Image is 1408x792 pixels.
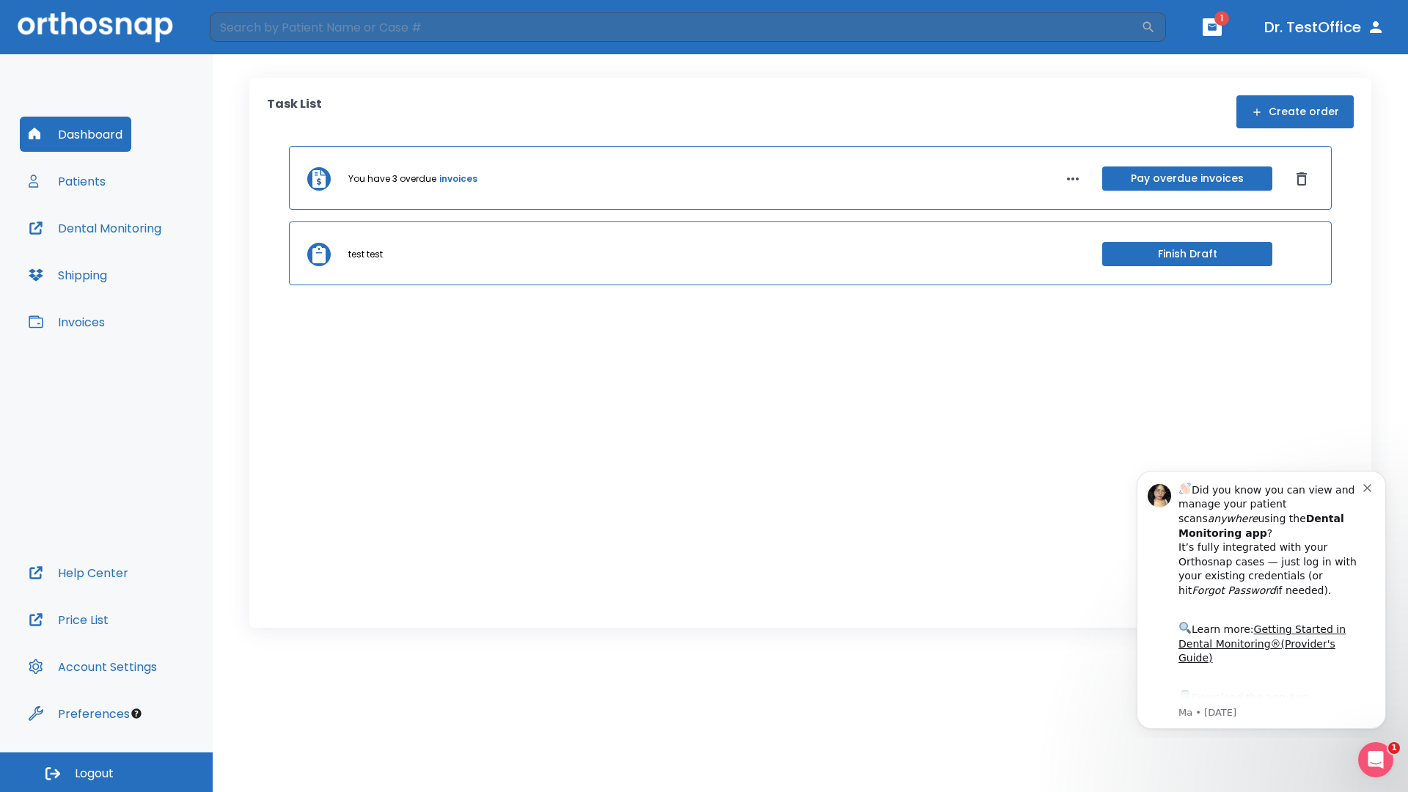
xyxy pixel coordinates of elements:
[1102,166,1272,191] button: Pay overdue invoices
[1358,742,1393,777] iframe: Intercom live chat
[439,172,477,186] a: invoices
[348,248,383,261] p: test test
[20,210,170,246] button: Dental Monitoring
[64,249,249,262] p: Message from Ma, sent 6w ago
[1214,11,1229,26] span: 1
[18,12,173,42] img: Orthosnap
[1258,14,1390,40] button: Dr. TestOffice
[1115,458,1408,738] iframe: Intercom notifications message
[249,23,260,34] button: Dismiss notification
[20,304,114,340] button: Invoices
[20,602,117,637] button: Price List
[20,649,166,684] button: Account Settings
[20,257,116,293] button: Shipping
[20,696,139,731] button: Preferences
[20,117,131,152] button: Dashboard
[1102,242,1272,266] button: Finish Draft
[64,234,194,260] a: App Store
[75,766,114,782] span: Logout
[130,707,143,720] div: Tooltip anchor
[20,555,137,590] button: Help Center
[20,164,114,199] button: Patients
[210,12,1141,42] input: Search by Patient Name or Case #
[267,95,322,128] p: Task List
[64,230,249,305] div: Download the app: | ​ Let us know if you need help getting started!
[1236,95,1354,128] button: Create order
[348,172,436,186] p: You have 3 overdue
[1290,167,1313,191] button: Dismiss
[1388,742,1400,754] span: 1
